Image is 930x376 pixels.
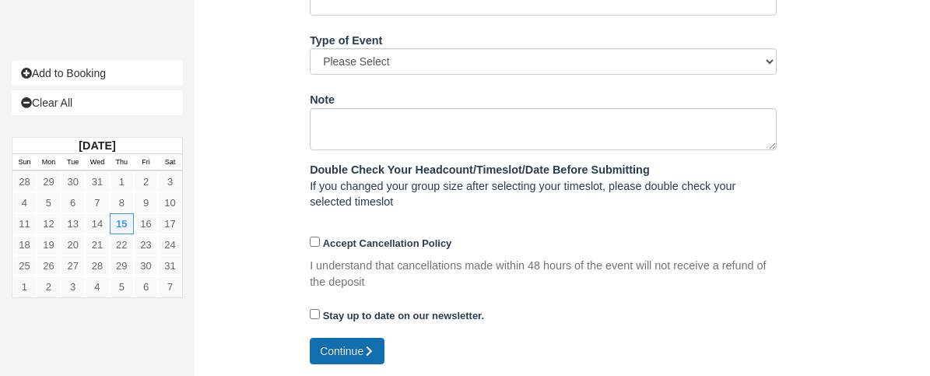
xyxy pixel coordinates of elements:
[61,234,85,255] a: 20
[12,171,37,192] a: 28
[37,213,61,234] a: 12
[323,310,484,322] strong: Stay up to date on our newsletter.
[110,192,134,213] a: 8
[110,154,134,171] th: Thu
[61,154,85,171] th: Tue
[158,154,182,171] th: Sat
[158,234,182,255] a: 24
[37,171,61,192] a: 29
[85,154,109,171] th: Wed
[12,192,37,213] a: 4
[61,213,85,234] a: 13
[134,255,158,276] a: 30
[79,139,115,152] strong: [DATE]
[12,90,183,115] a: Clear All
[110,234,134,255] a: 22
[134,213,158,234] a: 16
[37,255,61,276] a: 26
[158,171,182,192] a: 3
[12,234,37,255] a: 18
[134,234,158,255] a: 23
[85,192,109,213] a: 7
[12,61,183,86] a: Add to Booking
[37,154,61,171] th: Mon
[134,276,158,297] a: 6
[61,255,85,276] a: 27
[110,255,134,276] a: 29
[134,192,158,213] a: 9
[85,213,109,234] a: 14
[12,276,37,297] a: 1
[61,276,85,297] a: 3
[310,163,650,176] b: Double Check Your Headcount/Timeslot/Date Before Submitting
[134,154,158,171] th: Fri
[110,171,134,192] a: 1
[85,276,109,297] a: 4
[134,171,158,192] a: 2
[310,27,382,49] label: Type of Event
[61,171,85,192] a: 30
[310,162,777,210] p: If you changed your group size after selecting your timeslot, please double check your selected t...
[158,192,182,213] a: 10
[110,213,134,234] a: 15
[61,192,85,213] a: 6
[12,213,37,234] a: 11
[12,154,37,171] th: Sun
[37,276,61,297] a: 2
[158,255,182,276] a: 31
[310,237,320,247] input: Accept Cancellation Policy
[323,237,452,249] strong: Accept Cancellation Policy
[310,86,335,108] label: Note
[85,171,109,192] a: 31
[37,192,61,213] a: 5
[110,276,134,297] a: 5
[158,213,182,234] a: 17
[85,255,109,276] a: 28
[310,309,320,319] input: Stay up to date on our newsletter.
[12,255,37,276] a: 25
[85,234,109,255] a: 21
[310,338,384,364] button: Continue
[158,276,182,297] a: 7
[37,234,61,255] a: 19
[310,258,777,290] p: I understand that cancellations made within 48 hours of the event will not receive a refund of th...
[310,48,777,75] select: Please Select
